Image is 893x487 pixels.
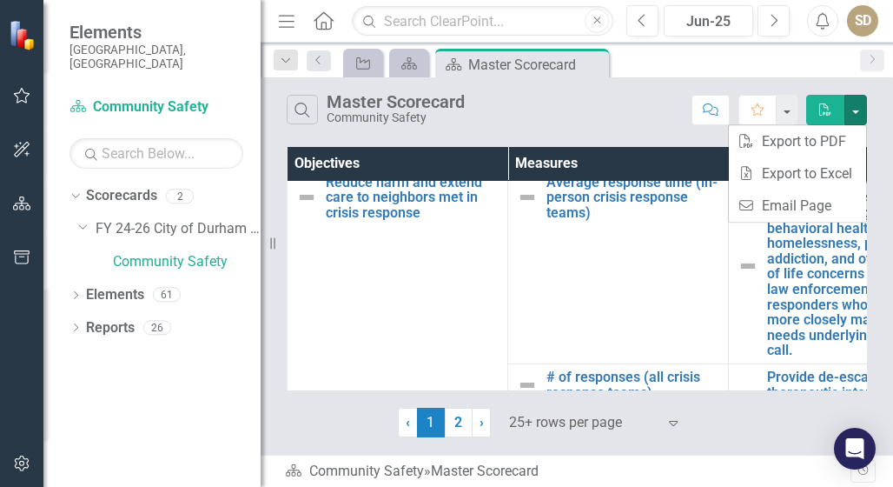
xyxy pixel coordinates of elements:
[546,370,719,400] a: # of responses (all crisis response teams)
[9,20,39,50] img: ClearPoint Strategy
[296,187,317,208] img: Not Defined
[431,463,539,479] div: Master Scorecard
[69,97,243,117] a: Community Safety
[143,320,171,335] div: 26
[738,256,758,277] img: Not Defined
[834,428,876,470] div: Open Intercom Messenger
[508,169,729,364] td: Double-Click to Edit Right Click for Context Menu
[480,414,484,430] span: ›
[352,6,613,37] input: Search ClearPoint...
[326,175,499,221] a: Reduce harm and extend care to neighbors met in crisis response
[96,219,261,239] a: FY 24-26 City of Durham Strategic Plan
[406,414,410,430] span: ‹
[738,390,758,410] img: Not Defined
[69,22,243,43] span: Elements
[468,54,605,76] div: Master Scorecard
[847,5,878,37] button: SD
[517,375,538,396] img: Not Defined
[69,43,243,71] small: [GEOGRAPHIC_DATA], [GEOGRAPHIC_DATA]
[166,189,194,203] div: 2
[86,318,135,338] a: Reports
[69,138,243,169] input: Search Below...
[327,92,465,111] div: Master Scorecard
[285,462,850,482] div: »
[546,175,719,221] a: Average response time (in-person crisis response teams)
[86,285,144,305] a: Elements
[86,186,157,206] a: Scorecards
[664,5,753,37] button: Jun-25
[670,11,747,32] div: Jun-25
[153,288,181,303] div: 61
[327,111,465,124] div: Community Safety
[729,157,866,190] a: Export to Excel
[445,408,473,437] a: 2
[729,190,866,222] a: Email Page
[517,187,538,208] img: Not Defined
[508,364,729,436] td: Double-Click to Edit Right Click for Context Menu
[113,252,261,272] a: Community Safety
[729,125,866,157] a: Export to PDF
[417,408,445,437] span: 1
[309,463,424,479] a: Community Safety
